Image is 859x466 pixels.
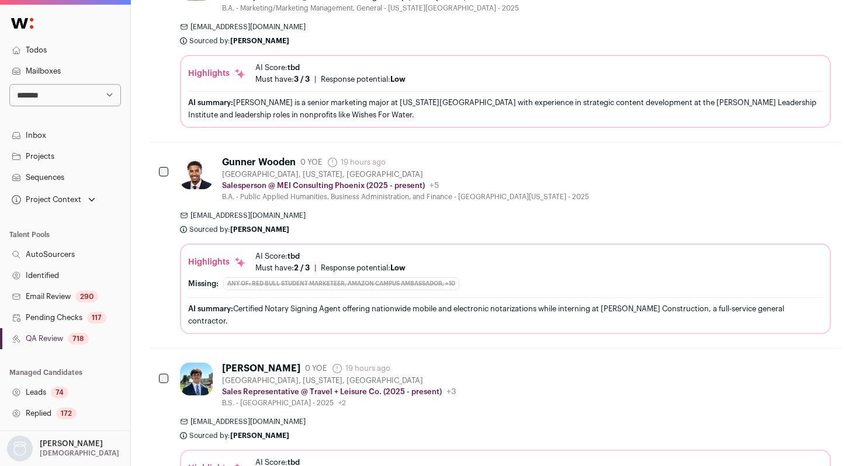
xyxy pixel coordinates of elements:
span: +3 [446,388,456,396]
li: AI Score: [255,63,300,72]
span: AI summary: [188,99,233,106]
div: 74 [51,387,68,398]
div: B.A. - Public Applied Humanities, Business Administration, and Finance - [GEOGRAPHIC_DATA][US_STA... [222,192,589,201]
div: 117 [87,312,106,324]
ul: | [255,263,406,273]
span: tbd [288,458,300,466]
div: Any of: Red Bull Student Marketeer, Amazon Campus Ambassador, +10 [223,277,459,290]
div: Response potential: [321,75,406,84]
a: Gunner Wooden 0 YOE 19 hours ago [GEOGRAPHIC_DATA], [US_STATE], [GEOGRAPHIC_DATA] Salesperson @ M... [180,157,831,334]
div: 172 [56,408,77,419]
img: 42e17e359dc493283f04de4d3047fd7c997aad650487e51efdff2b1b550e2990.jpg [180,157,213,189]
div: B.S. - [GEOGRAPHIC_DATA] - 2025 [222,398,456,408]
span: [EMAIL_ADDRESS][DOMAIN_NAME] [190,22,306,32]
span: 2 / 3 [294,264,310,272]
p: Salesperson @ MEI Consulting Phoenix (2025 - present) [222,181,425,190]
div: [PERSON_NAME] [222,363,300,374]
img: Wellfound [5,12,40,35]
div: Gunner Wooden [222,157,296,168]
div: Project Context [9,195,81,204]
img: nopic.png [7,436,33,461]
span: Sourced by: [189,431,289,440]
span: 3 / 3 [294,75,310,83]
span: tbd [288,252,300,260]
span: [EMAIL_ADDRESS][DOMAIN_NAME] [190,211,306,220]
button: Open dropdown [5,436,122,461]
div: Response potential: [321,263,406,273]
div: [GEOGRAPHIC_DATA], [US_STATE], [GEOGRAPHIC_DATA] [222,170,589,179]
span: Sourced by: [189,36,289,46]
span: Low [390,264,406,272]
p: [PERSON_NAME] [40,439,103,448]
div: Missing: [188,279,219,288]
b: [PERSON_NAME] [230,226,289,233]
div: Must have: [255,75,310,84]
b: [PERSON_NAME] [230,432,289,439]
span: AI summary: [188,305,233,312]
button: Open dropdown [9,192,98,208]
div: B.A. - Marketing/Marketing Management, General - [US_STATE][GEOGRAPHIC_DATA] - 2025 [222,4,519,13]
div: [GEOGRAPHIC_DATA], [US_STATE], [GEOGRAPHIC_DATA] [222,376,456,385]
div: Certified Notary Signing Agent offering nationwide mobile and electronic notarizations while inte... [188,302,823,327]
span: 0 YOE [300,158,322,167]
span: Low [390,75,406,83]
span: 19 hours ago [331,363,390,374]
p: Sales Representative @ Travel + Leisure Co. (2025 - present) [222,387,442,397]
span: [EMAIL_ADDRESS][DOMAIN_NAME] [190,417,306,426]
span: 0 YOE [305,364,327,373]
ul: | [255,75,406,84]
span: Sourced by: [189,225,289,234]
span: 19 hours ago [327,157,386,168]
b: [PERSON_NAME] [230,37,289,44]
div: 290 [75,291,98,302]
span: tbd [288,64,300,71]
div: 718 [68,333,89,345]
span: +5 [430,182,439,190]
div: Highlights [188,256,246,268]
div: [PERSON_NAME] is a senior marketing major at [US_STATE][GEOGRAPHIC_DATA] with experience in strat... [188,96,823,121]
span: +2 [338,399,346,406]
div: Must have: [255,263,310,273]
li: AI Score: [255,252,300,261]
p: [DEMOGRAPHIC_DATA] [40,448,119,458]
div: Highlights [188,68,246,79]
img: 0b3a38b76b39e00111504822c72b198dd4ba0c526fc45fc22bbde01960a2790d.jpg [180,363,213,395]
